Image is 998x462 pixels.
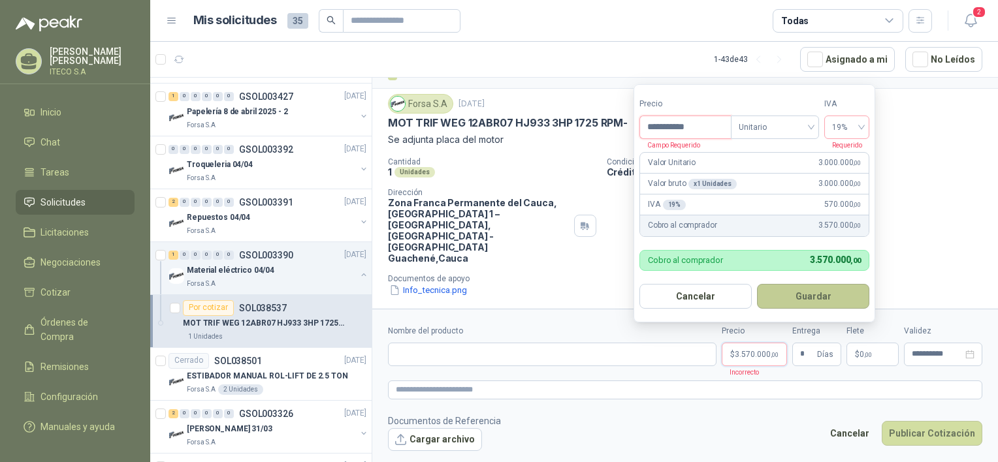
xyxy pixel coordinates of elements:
div: Por cotizar [183,300,234,316]
span: 3.570.000 [735,350,779,358]
p: 1 [388,166,392,177]
p: Campo Requerido [639,139,700,151]
p: [DATE] [344,407,366,420]
div: 0 [202,145,212,154]
p: Forsa S.A [187,279,216,289]
h1: Mis solicitudes [193,11,277,30]
p: Papelería 8 de abril 2025 - 2 [187,106,288,118]
label: Precio [639,98,731,110]
a: Cotizar [16,280,135,305]
span: Manuales y ayuda [40,420,115,434]
p: [PERSON_NAME] 31/03 [187,423,272,435]
span: 0 [860,350,872,358]
img: Logo peakr [16,16,82,31]
div: 19 % [663,200,686,210]
span: ,00 [853,159,861,166]
p: GSOL003391 [239,198,293,207]
p: Zona Franca Permanente del Cauca, [GEOGRAPHIC_DATA] 1 – [GEOGRAPHIC_DATA], [GEOGRAPHIC_DATA] - [G... [388,197,569,264]
button: 2 [959,9,982,33]
p: Dirección [388,188,569,197]
div: 0 [213,198,223,207]
a: Negociaciones [16,250,135,275]
a: 1 0 0 0 0 0 GSOL003427[DATE] Company LogoPapelería 8 de abril 2025 - 2Forsa S.A [169,89,369,131]
span: Días [817,343,833,365]
label: Precio [722,325,787,337]
p: [DATE] [459,98,485,110]
a: CerradoSOL038501[DATE] Company LogoESTIBADOR MANUAL ROL-LIFT DE 2.5 TONForsa S.A2 Unidades [150,348,372,401]
a: Solicitudes [16,190,135,215]
p: $ 0,00 [846,343,899,366]
div: 0 [180,92,189,101]
a: Órdenes de Compra [16,310,135,349]
img: Company Logo [169,215,184,231]
a: Inicio [16,100,135,125]
img: Company Logo [169,110,184,125]
img: Company Logo [391,97,405,111]
span: ,00 [771,351,779,358]
span: Licitaciones [40,225,89,239]
a: 0 0 0 0 0 0 GSOL003392[DATE] Company LogoTroqueleria 04/04Forsa S.A [169,142,369,183]
p: Repuestos 04/04 [187,211,250,224]
p: SOL038537 [239,303,287,313]
div: 0 [180,409,189,418]
p: $3.570.000,00 [722,343,787,366]
p: [DATE] [344,90,366,102]
span: 3.570.000 [810,254,861,265]
p: [DATE] [344,354,366,367]
p: Forsa S.A [187,226,216,236]
div: 0 [224,198,234,207]
div: 1 Unidades [183,331,228,342]
div: 0 [224,251,234,260]
div: 0 [213,251,223,260]
span: Chat [40,135,60,149]
div: 1 [169,251,178,260]
span: Órdenes de Compra [40,315,122,344]
a: Remisiones [16,354,135,379]
div: 2 [169,198,178,207]
p: Troqueleria 04/04 [187,159,253,171]
span: Negociaciones [40,255,101,269]
span: $ [855,350,860,358]
p: GSOL003326 [239,409,293,418]
p: Documentos de apoyo [388,274,993,283]
span: Tareas [40,165,69,179]
span: ,00 [853,201,861,208]
button: Info_tecnica.png [388,283,468,297]
a: Configuración [16,384,135,409]
a: 2 0 0 0 0 0 GSOL003326[DATE] Company Logo[PERSON_NAME] 31/03Forsa S.A [169,406,369,448]
button: Cargar archivo [388,428,482,452]
p: Documentos de Referencia [388,414,501,428]
a: Por cotizarSOL038537MOT TRIF WEG 12ABR07 HJ933 3HP 1725 RPM-1 Unidades [150,295,372,348]
p: Se adjunta placa del motor [388,132,982,147]
div: x 1 Unidades [688,179,737,189]
span: Unitario [739,117,811,137]
p: MOT TRIF WEG 12ABR07 HJ933 3HP 1725 RPM- [388,116,628,130]
div: Cerrado [169,353,209,369]
a: 1 0 0 0 0 0 GSOL003390[DATE] Company LogoMaterial eléctrico 04/04Forsa S.A [169,247,369,289]
div: 0 [213,145,223,154]
p: [DATE] [344,196,366,208]
div: 0 [224,145,234,154]
button: Cancelar [639,284,752,309]
button: No Leídos [905,47,982,72]
p: Condición de pago [607,157,993,166]
a: Licitaciones [16,220,135,245]
div: 0 [224,409,234,418]
div: 0 [180,145,189,154]
p: Forsa S.A [187,437,216,448]
span: ,00 [853,180,861,187]
div: 2 [169,409,178,418]
a: 2 0 0 0 0 0 GSOL003391[DATE] Company LogoRepuestos 04/04Forsa S.A [169,194,369,236]
span: 570.000 [824,198,861,211]
img: Company Logo [169,162,184,178]
div: Todas [781,14,809,28]
p: Forsa S.A [187,173,216,183]
span: ,00 [853,222,861,229]
label: Entrega [792,325,841,337]
span: 19% [832,117,861,137]
p: ESTIBADOR MANUAL ROL-LIFT DE 2.5 TON [187,370,348,382]
p: Requerido [824,139,862,151]
div: Unidades [394,167,435,177]
p: [DATE] [344,249,366,261]
img: Company Logo [169,374,184,390]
